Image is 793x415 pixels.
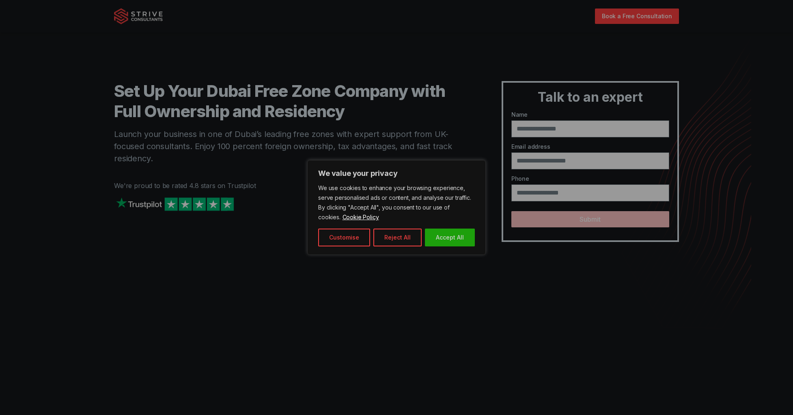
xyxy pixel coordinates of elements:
[318,229,370,246] button: Customise
[342,213,379,221] a: Cookie Policy
[425,229,475,246] button: Accept All
[373,229,422,246] button: Reject All
[307,160,486,255] div: We value your privacy
[318,183,475,222] p: We use cookies to enhance your browsing experience, serve personalised ads or content, and analys...
[318,169,475,178] p: We value your privacy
